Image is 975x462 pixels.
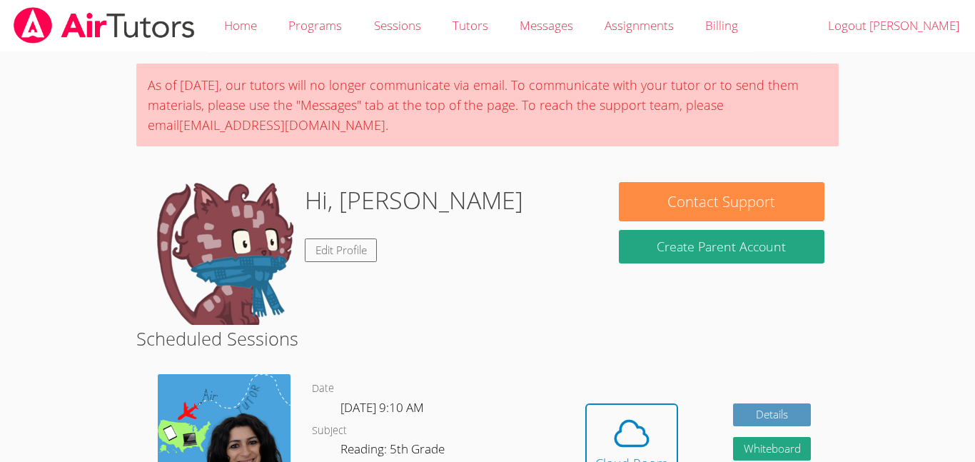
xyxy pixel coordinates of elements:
span: Messages [520,17,573,34]
h1: Hi, [PERSON_NAME] [305,182,523,219]
div: As of [DATE], our tutors will no longer communicate via email. To communicate with your tutor or ... [136,64,839,146]
dt: Subject [312,422,347,440]
a: Details [733,403,812,427]
img: default.png [151,182,293,325]
a: Edit Profile [305,238,378,262]
h2: Scheduled Sessions [136,325,839,352]
dt: Date [312,380,334,398]
img: airtutors_banner-c4298cdbf04f3fff15de1276eac7730deb9818008684d7c2e4769d2f7ddbe033.png [12,7,196,44]
button: Create Parent Account [619,230,824,263]
button: Whiteboard [733,437,812,461]
span: [DATE] 9:10 AM [340,399,424,416]
button: Contact Support [619,182,824,221]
